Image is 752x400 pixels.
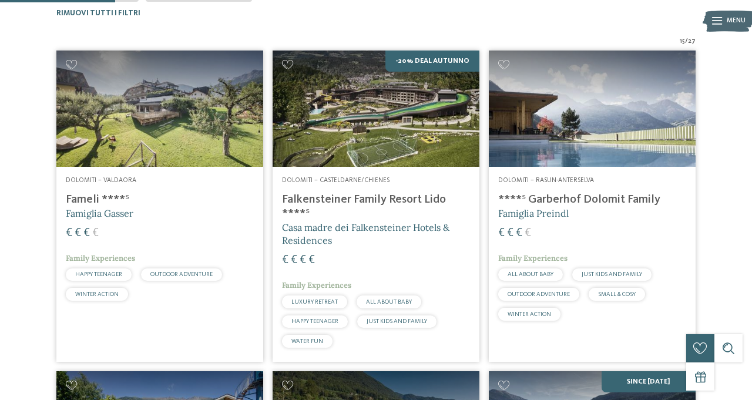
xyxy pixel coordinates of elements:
a: Cercate un hotel per famiglie? Qui troverete solo i migliori! Dolomiti – Rasun-Anterselva ****ˢ G... [489,51,696,362]
span: WINTER ACTION [75,291,119,297]
span: 15 [680,37,685,46]
span: Family Experiences [66,253,135,263]
span: OUTDOOR ADVENTURE [150,271,213,277]
span: € [300,254,306,266]
span: € [291,254,297,266]
span: HAPPY TEENAGER [75,271,122,277]
span: JUST KIDS AND FAMILY [367,318,427,324]
span: ALL ABOUT BABY [508,271,553,277]
span: € [498,227,505,239]
span: € [525,227,531,239]
span: € [308,254,315,266]
span: € [75,227,81,239]
a: Cercate un hotel per famiglie? Qui troverete solo i migliori! -20% Deal Autunno Dolomiti – Castel... [273,51,479,362]
img: Cercate un hotel per famiglie? Qui troverete solo i migliori! [273,51,479,167]
span: € [516,227,522,239]
span: HAPPY TEENAGER [291,318,338,324]
span: JUST KIDS AND FAMILY [582,271,642,277]
h4: Falkensteiner Family Resort Lido ****ˢ [282,193,470,221]
span: € [507,227,513,239]
span: SMALL & COSY [598,291,636,297]
span: € [66,227,72,239]
span: Family Experiences [498,253,568,263]
span: € [92,227,99,239]
img: Cercate un hotel per famiglie? Qui troverete solo i migliori! [56,51,263,167]
span: € [83,227,90,239]
span: Dolomiti – Rasun-Anterselva [498,177,594,184]
span: WINTER ACTION [508,311,551,317]
span: OUTDOOR ADVENTURE [508,291,570,297]
span: Famiglia Gasser [66,207,133,219]
h4: ****ˢ Garberhof Dolomit Family [498,193,686,207]
span: / [685,37,688,46]
span: Famiglia Preindl [498,207,569,219]
span: Family Experiences [282,280,351,290]
span: LUXURY RETREAT [291,299,338,305]
span: € [282,254,288,266]
span: Rimuovi tutti i filtri [56,9,140,17]
span: WATER FUN [291,338,323,344]
a: Cercate un hotel per famiglie? Qui troverete solo i migliori! Dolomiti – Valdaora Fameli ****ˢ Fa... [56,51,263,362]
img: Cercate un hotel per famiglie? Qui troverete solo i migliori! [489,51,696,167]
span: Casa madre dei Falkensteiner Hotels & Residences [282,221,449,246]
span: ALL ABOUT BABY [366,299,412,305]
span: 27 [688,37,696,46]
span: Dolomiti – Casteldarne/Chienes [282,177,390,184]
span: Dolomiti – Valdaora [66,177,136,184]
